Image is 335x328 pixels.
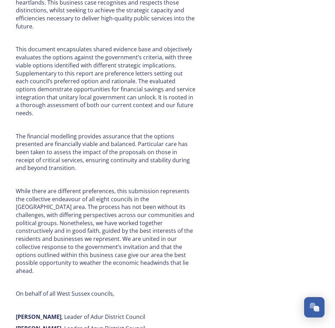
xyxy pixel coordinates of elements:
button: Open Chat [304,297,324,317]
p: The financial modelling provides assurance that the options presented are financially viable and ... [16,132,196,172]
strong: [PERSON_NAME] [16,313,61,321]
p: This document encapsulates shared evidence base and objectively evaluates the options against the... [16,45,196,117]
p: , Leader of Adur District Council [16,313,196,321]
p: While there are different preferences, this submission represents the collective endeavour of all... [16,187,196,275]
p: On behalf of all West Sussex councils, [16,290,196,298]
